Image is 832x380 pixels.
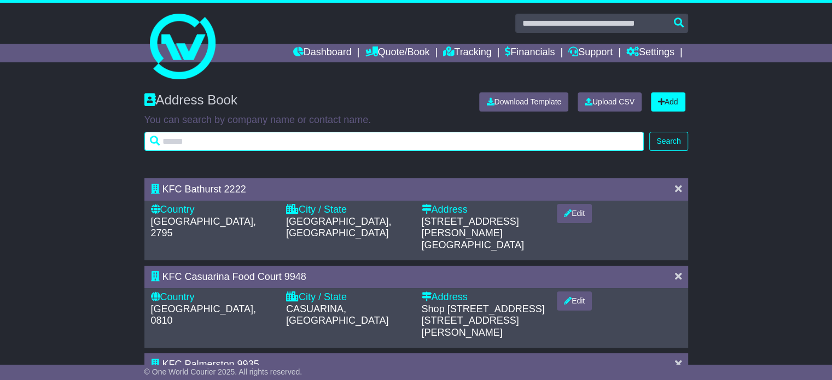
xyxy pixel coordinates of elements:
span: [GEOGRAPHIC_DATA], 2795 [151,216,256,239]
button: Search [649,132,688,151]
a: Settings [626,44,674,62]
span: KFC Bathurst 2222 [162,184,246,195]
div: Country [151,291,276,303]
span: [STREET_ADDRESS][PERSON_NAME] [422,315,519,338]
p: You can search by company name or contact name. [144,114,688,126]
a: Download Template [479,92,568,112]
div: City / State [286,291,411,303]
span: CASUARINA, [GEOGRAPHIC_DATA] [286,303,388,326]
div: Address [422,204,546,216]
div: Address [422,291,546,303]
span: © One World Courier 2025. All rights reserved. [144,367,302,376]
a: Financials [505,44,555,62]
div: City / State [286,204,411,216]
a: Tracking [443,44,491,62]
div: Address Book [139,92,472,112]
a: Support [568,44,613,62]
a: Dashboard [293,44,352,62]
span: [GEOGRAPHIC_DATA], 0810 [151,303,256,326]
span: KFC Casuarina Food Court 9948 [162,271,306,282]
span: [GEOGRAPHIC_DATA] [422,239,524,250]
span: Shop [STREET_ADDRESS] [422,303,545,314]
span: [GEOGRAPHIC_DATA], [GEOGRAPHIC_DATA] [286,216,391,239]
button: Edit [557,204,592,223]
div: Country [151,204,276,216]
span: KFC Palmerston 9935 [162,359,259,370]
span: [STREET_ADDRESS][PERSON_NAME] [422,216,519,239]
a: Upload CSV [578,92,642,112]
a: Add [651,92,685,112]
a: Quote/Book [365,44,429,62]
button: Edit [557,291,592,311]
